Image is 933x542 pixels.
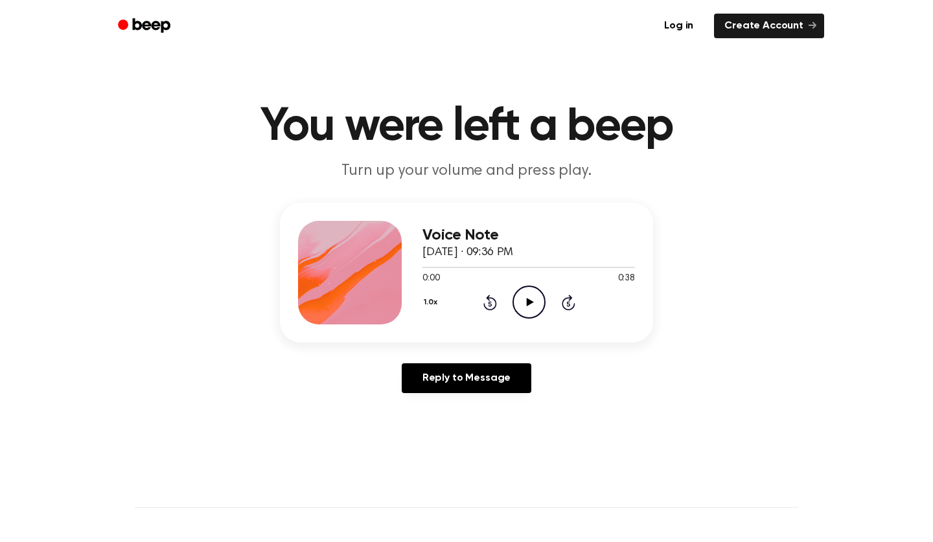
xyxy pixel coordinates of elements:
h1: You were left a beep [135,104,798,150]
a: Log in [651,11,706,41]
h3: Voice Note [422,227,635,244]
button: 1.0x [422,291,442,313]
a: Reply to Message [402,363,531,393]
span: [DATE] · 09:36 PM [422,247,513,258]
a: Beep [109,14,182,39]
a: Create Account [714,14,824,38]
span: 0:38 [618,272,635,286]
span: 0:00 [422,272,439,286]
p: Turn up your volume and press play. [218,161,715,182]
